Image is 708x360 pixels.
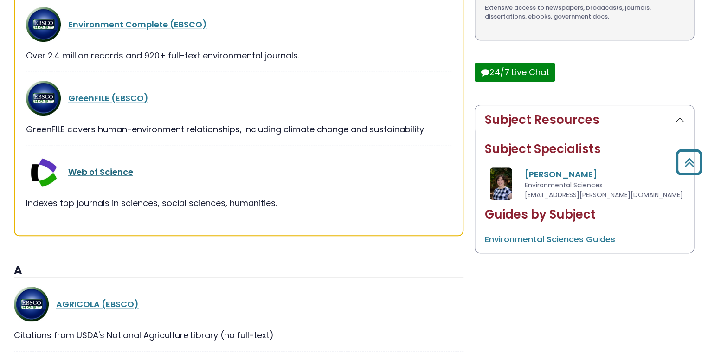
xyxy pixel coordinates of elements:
div: Indexes top journals in sciences, social sciences, humanities. [26,197,451,209]
h3: A [14,264,463,278]
button: Subject Resources [475,105,694,135]
div: Citations from USDA's National Agriculture Library (no full-text) [14,329,463,341]
div: Extensive access to newspapers, broadcasts, journals, dissertations, ebooks, government docs. [484,3,684,21]
div: Over 2.4 million records and 920+ full-text environmental journals. [26,49,451,62]
a: AGRICOLA (EBSCO) [56,298,139,310]
a: Environmental Sciences Guides [484,233,615,245]
div: GreenFILE covers human-environment relationships, including climate change and sustainability. [26,123,451,135]
button: 24/7 Live Chat [475,63,555,82]
a: GreenFILE (EBSCO) [68,92,148,104]
a: Back to Top [672,154,706,171]
a: Environment Complete (EBSCO) [68,19,207,30]
a: Web of Science [68,166,133,178]
h2: Subject Specialists [484,142,684,156]
span: [EMAIL_ADDRESS][PERSON_NAME][DOMAIN_NAME] [524,190,682,199]
span: Environmental Sciences [524,180,602,190]
a: [PERSON_NAME] [524,168,597,180]
h2: Guides by Subject [484,207,684,222]
img: Amanda Matthysse [490,167,512,200]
